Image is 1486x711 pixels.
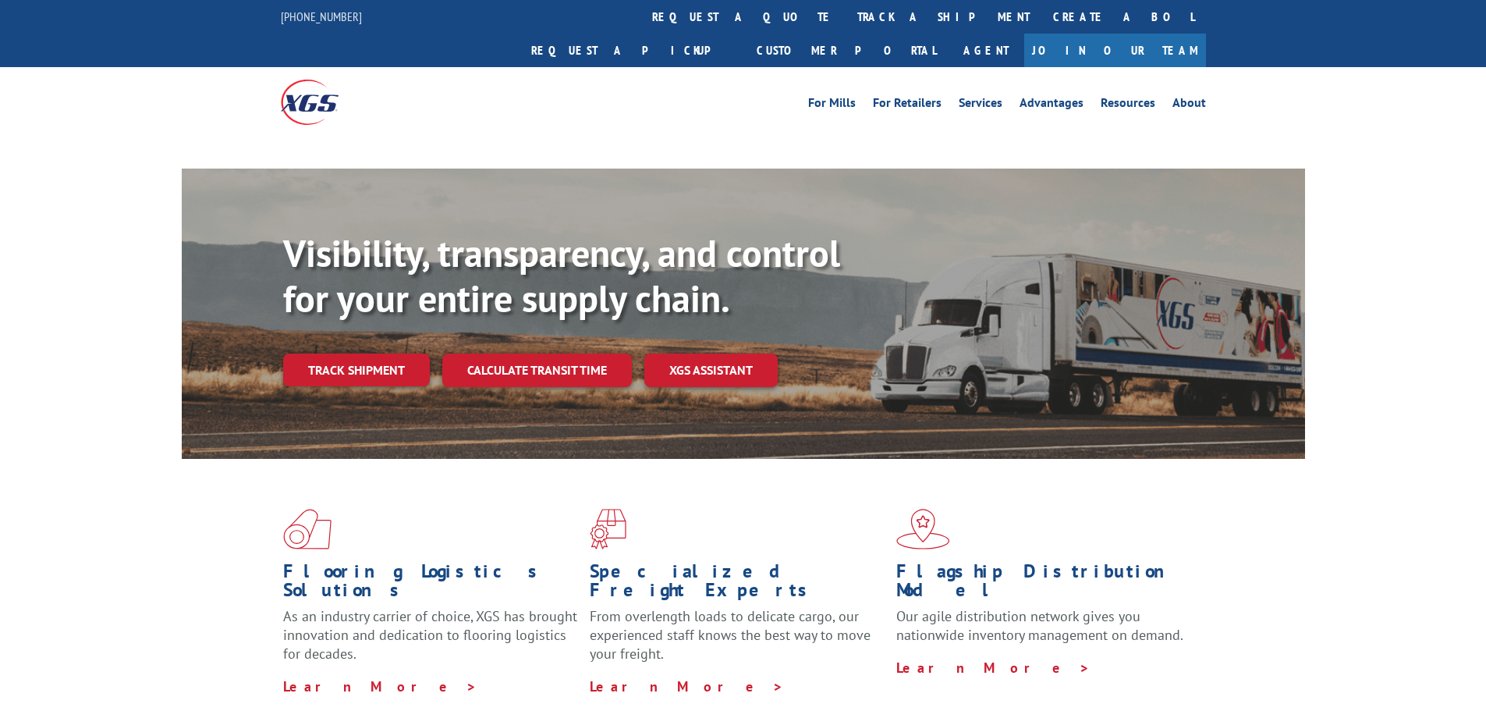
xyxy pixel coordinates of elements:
[590,607,885,677] p: From overlength loads to delicate cargo, our experienced staff knows the best way to move your fr...
[808,97,856,114] a: For Mills
[896,562,1191,607] h1: Flagship Distribution Model
[283,607,577,663] span: As an industry carrier of choice, XGS has brought innovation and dedication to flooring logistics...
[590,677,784,695] a: Learn More >
[1101,97,1155,114] a: Resources
[1020,97,1083,114] a: Advantages
[1172,97,1206,114] a: About
[948,34,1024,67] a: Agent
[896,509,950,549] img: xgs-icon-flagship-distribution-model-red
[520,34,745,67] a: Request a pickup
[1024,34,1206,67] a: Join Our Team
[283,229,840,322] b: Visibility, transparency, and control for your entire supply chain.
[283,509,332,549] img: xgs-icon-total-supply-chain-intelligence-red
[590,509,626,549] img: xgs-icon-focused-on-flooring-red
[959,97,1002,114] a: Services
[283,677,477,695] a: Learn More >
[644,354,778,387] a: XGS ASSISTANT
[283,562,578,607] h1: Flooring Logistics Solutions
[590,562,885,607] h1: Specialized Freight Experts
[283,354,430,386] a: Track shipment
[281,9,362,24] a: [PHONE_NUMBER]
[896,659,1091,677] a: Learn More >
[745,34,948,67] a: Customer Portal
[896,607,1183,644] span: Our agile distribution network gives you nationwide inventory management on demand.
[442,354,632,387] a: Calculate transit time
[873,97,942,114] a: For Retailers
